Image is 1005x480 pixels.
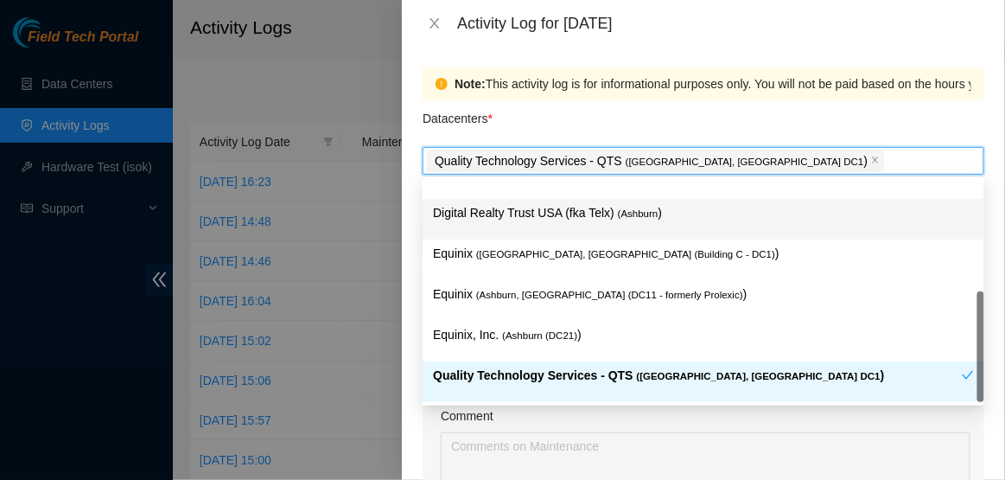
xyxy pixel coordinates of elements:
[435,151,868,171] p: Quality Technology Services - QTS )
[433,325,974,345] p: Equinix, Inc. )
[436,78,448,90] span: exclamation-circle
[433,203,974,223] p: Digital Realty Trust USA (fka Telx) )
[871,156,880,166] span: close
[441,406,493,426] label: Comment
[455,74,486,93] strong: Note:
[476,290,743,300] span: ( Ashburn, [GEOGRAPHIC_DATA] (DC11 - formerly Prolexic)
[428,16,442,30] span: close
[636,371,880,381] span: ( [GEOGRAPHIC_DATA], [GEOGRAPHIC_DATA] DC1
[962,369,974,381] span: check
[433,366,962,386] p: Quality Technology Services - QTS )
[433,244,974,264] p: Equinix )
[433,285,974,304] p: Equinix )
[502,330,577,341] span: ( Ashburn (DC21)
[423,100,493,128] p: Datacenters
[457,14,984,33] div: Activity Log for [DATE]
[423,16,447,32] button: Close
[476,249,775,259] span: ( [GEOGRAPHIC_DATA], [GEOGRAPHIC_DATA] (Building C - DC1)
[626,157,864,167] span: ( [GEOGRAPHIC_DATA], [GEOGRAPHIC_DATA] DC1
[618,208,658,219] span: ( Ashburn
